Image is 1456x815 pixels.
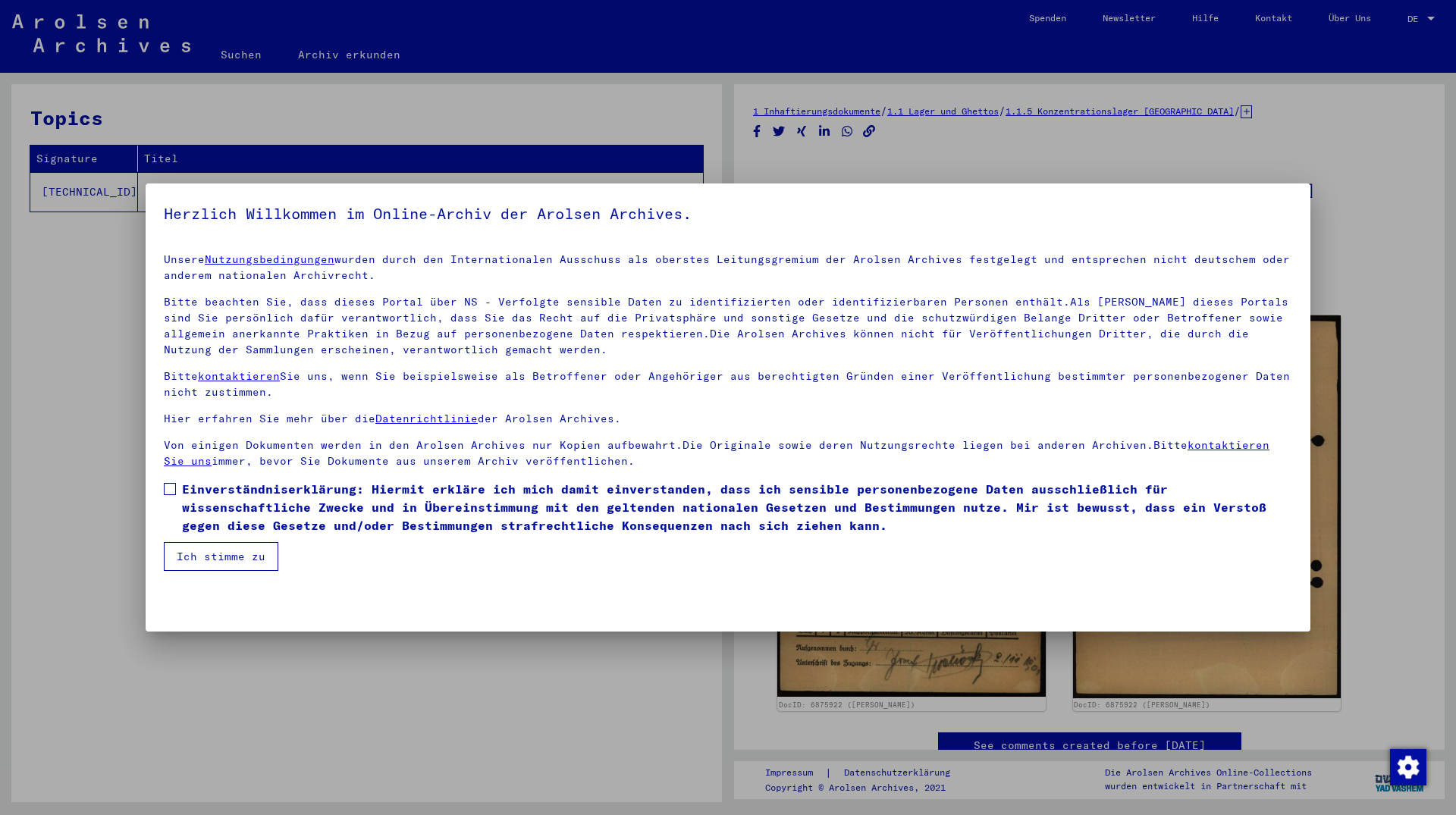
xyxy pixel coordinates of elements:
[164,542,278,571] button: Ich stimme zu
[164,411,1292,427] p: Hier erfahren Sie mehr über die der Arolsen Archives.
[164,202,1292,226] h5: Herzlich Willkommen im Online-Archiv der Arolsen Archives.
[182,480,1292,534] span: Einverständniserklärung: Hiermit erkläre ich mich damit einverstanden, dass ich sensible personen...
[1390,749,1426,785] img: Zustimmung ändern
[164,438,1269,468] a: kontaktieren Sie uns
[198,369,280,383] a: kontaktieren
[164,437,1292,469] p: Von einigen Dokumenten werden in den Arolsen Archives nur Kopien aufbewahrt.Die Originale sowie d...
[164,294,1292,358] p: Bitte beachten Sie, dass dieses Portal über NS - Verfolgte sensible Daten zu identifizierten oder...
[164,252,1292,284] p: Unsere wurden durch den Internationalen Ausschuss als oberstes Leitungsgremium der Arolsen Archiv...
[375,412,478,425] a: Datenrichtlinie
[164,368,1292,400] p: Bitte Sie uns, wenn Sie beispielsweise als Betroffener oder Angehöriger aus berechtigten Gründen ...
[205,252,334,266] a: Nutzungsbedingungen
